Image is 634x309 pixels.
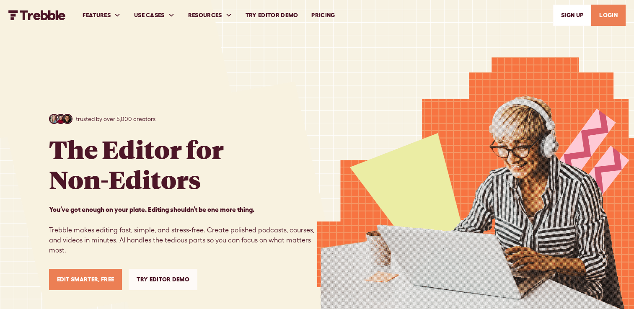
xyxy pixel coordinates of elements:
a: Try Editor Demo [129,269,197,290]
a: SIGn UP [553,5,591,26]
div: FEATURES [83,11,111,20]
div: USE CASES [127,1,181,30]
div: RESOURCES [181,1,239,30]
a: LOGIN [591,5,626,26]
a: Try Editor Demo [239,1,305,30]
p: Trebble makes editing fast, simple, and stress-free. Create polished podcasts, courses, and video... [49,204,317,255]
p: trusted by over 5,000 creators [76,115,155,124]
strong: You’ve got enough on your plate. Editing shouldn’t be one more thing. ‍ [49,206,254,213]
a: home [8,10,66,20]
a: PRICING [305,1,342,30]
div: RESOURCES [188,11,222,20]
a: Edit Smarter, Free [49,269,122,290]
div: USE CASES [134,11,165,20]
img: Trebble FM Logo [8,10,66,20]
h1: The Editor for Non-Editors [49,134,224,194]
div: FEATURES [76,1,127,30]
